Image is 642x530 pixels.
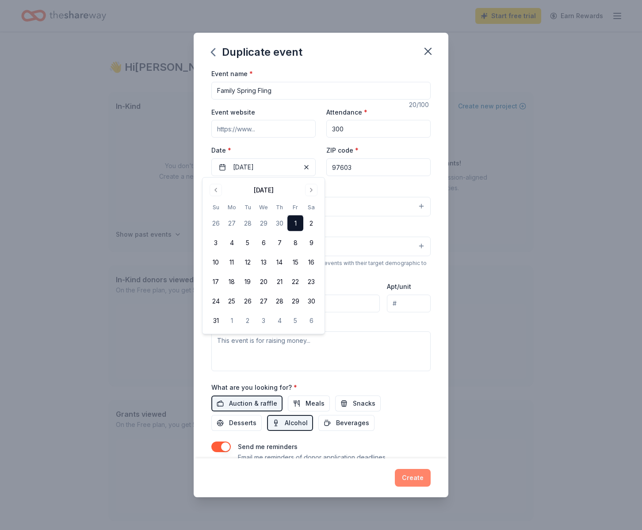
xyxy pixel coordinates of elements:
[305,184,317,196] button: Go to next month
[336,418,369,428] span: Beverages
[303,293,319,309] button: 30
[224,235,240,251] button: 4
[210,184,222,196] button: Go to previous month
[240,313,256,329] button: 2
[353,398,375,409] span: Snacks
[409,100,431,110] div: 20 /100
[211,415,262,431] button: Desserts
[326,158,431,176] input: 12345 (U.S. only)
[256,203,271,212] th: Wednesday
[287,203,303,212] th: Friday
[240,235,256,251] button: 5
[267,415,313,431] button: Alcohol
[208,215,224,231] button: 26
[271,235,287,251] button: 7
[271,215,287,231] button: 30
[303,235,319,251] button: 9
[271,313,287,329] button: 4
[224,254,240,270] button: 11
[256,215,271,231] button: 29
[306,398,325,409] span: Meals
[318,415,374,431] button: Beverages
[229,398,277,409] span: Auction & raffle
[303,215,319,231] button: 2
[326,146,359,155] label: ZIP code
[256,274,271,290] button: 20
[395,469,431,487] button: Create
[256,293,271,309] button: 27
[208,235,224,251] button: 3
[335,396,381,411] button: Snacks
[256,313,271,329] button: 3
[271,293,287,309] button: 28
[224,203,240,212] th: Monday
[208,293,224,309] button: 24
[326,108,367,117] label: Attendance
[271,254,287,270] button: 14
[240,203,256,212] th: Tuesday
[303,274,319,290] button: 23
[287,254,303,270] button: 15
[229,418,256,428] span: Desserts
[224,313,240,329] button: 1
[211,108,255,117] label: Event website
[211,82,431,100] input: Spring Fundraiser
[224,293,240,309] button: 25
[271,203,287,212] th: Thursday
[271,274,287,290] button: 21
[288,396,330,411] button: Meals
[326,120,431,138] input: 20
[211,146,316,155] label: Date
[240,293,256,309] button: 26
[256,254,271,270] button: 13
[285,418,308,428] span: Alcohol
[303,203,319,212] th: Saturday
[240,274,256,290] button: 19
[287,293,303,309] button: 29
[387,282,411,291] label: Apt/unit
[211,69,253,78] label: Event name
[238,443,298,450] label: Send me reminders
[303,254,319,270] button: 16
[287,215,303,231] button: 1
[208,274,224,290] button: 17
[211,158,316,176] button: [DATE]
[240,215,256,231] button: 28
[254,185,274,196] div: [DATE]
[387,295,431,312] input: #
[224,215,240,231] button: 27
[211,383,297,392] label: What are you looking for?
[211,120,316,138] input: https://www...
[208,203,224,212] th: Sunday
[240,254,256,270] button: 12
[208,313,224,329] button: 31
[211,45,302,59] div: Duplicate event
[287,313,303,329] button: 5
[287,274,303,290] button: 22
[238,452,386,463] p: Email me reminders of donor application deadlines
[287,235,303,251] button: 8
[208,254,224,270] button: 10
[224,274,240,290] button: 18
[303,313,319,329] button: 6
[256,235,271,251] button: 6
[211,396,283,411] button: Auction & raffle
